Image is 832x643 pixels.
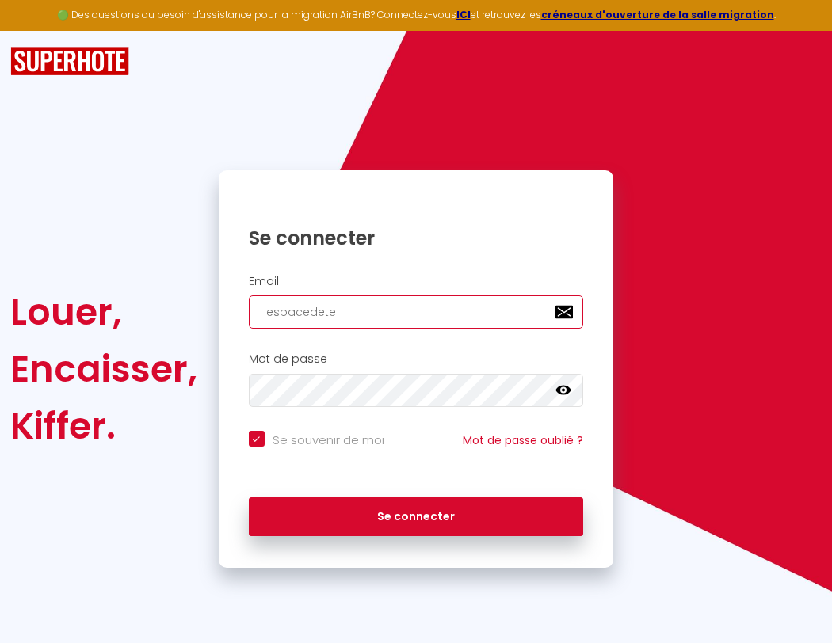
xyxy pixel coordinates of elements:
[10,283,197,341] div: Louer,
[10,341,197,398] div: Encaisser,
[456,8,471,21] a: ICI
[249,295,584,329] input: Ton Email
[249,226,584,250] h1: Se connecter
[249,497,584,537] button: Se connecter
[10,398,197,455] div: Kiffer.
[249,352,584,366] h2: Mot de passe
[249,275,584,288] h2: Email
[463,432,583,448] a: Mot de passe oublié ?
[10,47,129,76] img: SuperHote logo
[541,8,774,21] a: créneaux d'ouverture de la salle migration
[13,6,60,54] button: Ouvrir le widget de chat LiveChat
